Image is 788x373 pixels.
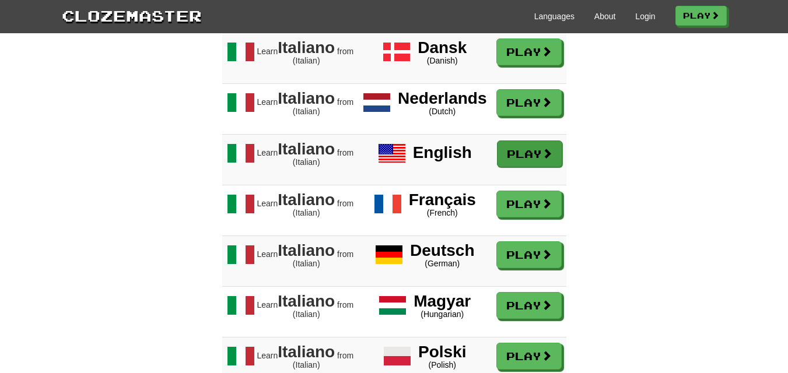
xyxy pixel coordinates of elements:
span: Italiano [278,140,335,159]
span: from [337,147,353,157]
span: Learn [222,286,359,337]
span: English [413,144,472,162]
a: Deutsch (German) [375,249,474,258]
img: Polski Polish [383,342,411,370]
img: Learn Italiano (Italian) from Dansk (Danish) [227,38,255,66]
span: Italiano [278,39,335,57]
a: Play [496,292,562,319]
a: Play [496,241,562,268]
a: Play [497,140,562,167]
span: Learn [222,235,359,286]
img: English English [378,139,406,167]
img: Learn Italiano (Italian) from Deutsch (German) [227,241,255,269]
a: Play [496,38,562,65]
span: Polski [418,343,466,361]
span: Italiano [278,90,335,108]
img: Learn Italiano (Italian) from Magyar (Hungarian) [227,291,255,319]
span: Italiano [278,343,335,361]
span: Français [409,191,476,209]
a: Clozemaster [62,5,202,26]
span: Learn [222,134,359,185]
span: Nederlands [398,90,487,108]
a: English [378,147,472,157]
img: Learn Italiano (Italian) from Français (French) [227,190,255,218]
img: Learn Italiano (Italian) from Polski (Polish) [227,342,255,370]
a: Languages [534,10,575,22]
a: Polski (Polish) [383,350,466,360]
span: (Polish) [429,360,456,370]
span: (Italian) [293,208,320,217]
a: Nederlands (Dutch) [363,97,486,106]
a: Play [496,343,562,370]
a: Français (French) [374,198,476,207]
span: Italiano [278,242,335,260]
a: About [594,10,616,22]
span: from [337,46,353,55]
a: Play [496,191,562,217]
img: Dansk Danish [383,38,411,66]
img: Français French [374,190,402,218]
img: Learn Italiano (Italian) from English (English) [227,139,255,167]
span: from [337,300,353,309]
span: from [337,350,353,360]
span: Magyar [414,293,471,311]
span: (Italian) [293,309,320,319]
span: (Italian) [293,107,320,116]
span: from [337,97,353,106]
a: Login [635,10,655,22]
img: Nederlands Dutch [363,89,391,117]
a: Play [675,6,727,26]
span: Deutsch [410,242,474,260]
span: (Danish) [427,56,458,65]
span: from [337,198,353,207]
span: (French) [427,208,458,217]
span: Learn [222,185,359,235]
img: Magyar Hungarian [379,291,407,319]
img: Learn Italiano (Italian) from Nederlands (Dutch) [227,89,255,117]
span: (Italian) [293,157,320,167]
span: (Italian) [293,259,320,268]
span: (Hungarian) [421,309,464,319]
span: (German) [425,259,460,268]
span: from [337,249,353,258]
a: Magyar (Hungarian) [379,300,471,309]
img: Deutsch German [375,241,403,269]
a: Dansk (Danish) [383,46,467,55]
span: (Italian) [293,56,320,65]
a: Play [496,89,562,116]
span: Italiano [278,293,335,311]
span: Dansk [418,39,467,57]
span: Learn [222,33,359,83]
span: (Dutch) [429,107,456,116]
span: Learn [222,83,359,134]
span: (Italian) [293,360,320,370]
span: Italiano [278,191,335,209]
